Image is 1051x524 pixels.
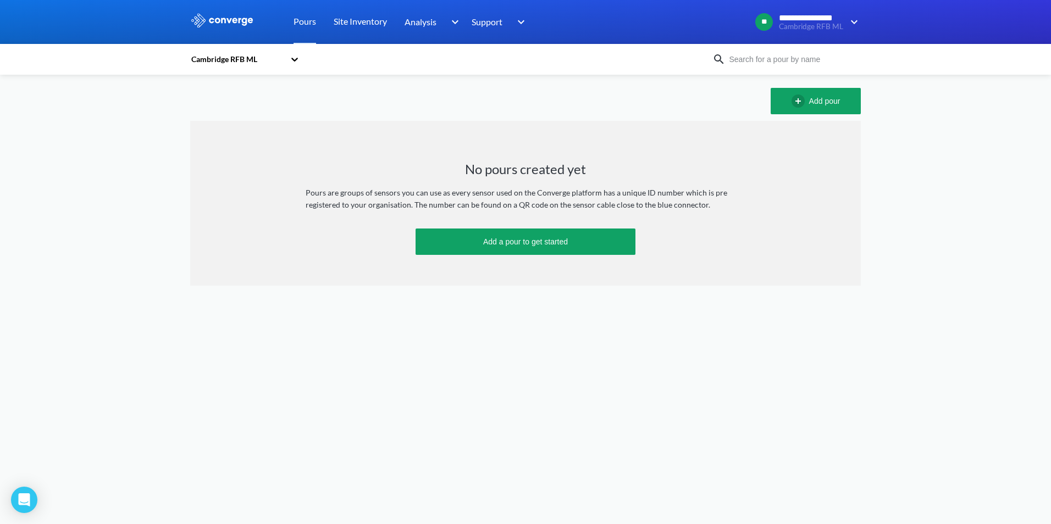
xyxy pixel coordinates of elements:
button: Add pour [771,88,861,114]
h1: No pours created yet [465,160,586,178]
span: Support [472,15,502,29]
img: add-circle-outline.svg [792,94,809,108]
img: downArrow.svg [444,15,462,29]
div: Cambridge RFB ML [190,53,285,65]
input: Search for a pour by name [726,53,859,65]
img: icon-search.svg [712,53,726,66]
div: Open Intercom Messenger [11,487,37,513]
img: logo_ewhite.svg [190,13,254,27]
button: Add a pour to get started [416,228,635,255]
span: Cambridge RFB ML [779,23,843,31]
img: downArrow.svg [843,15,861,29]
img: downArrow.svg [510,15,528,29]
span: Analysis [405,15,436,29]
div: Pours are groups of sensors you can use as every sensor used on the Converge platform has a uniqu... [306,187,745,211]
